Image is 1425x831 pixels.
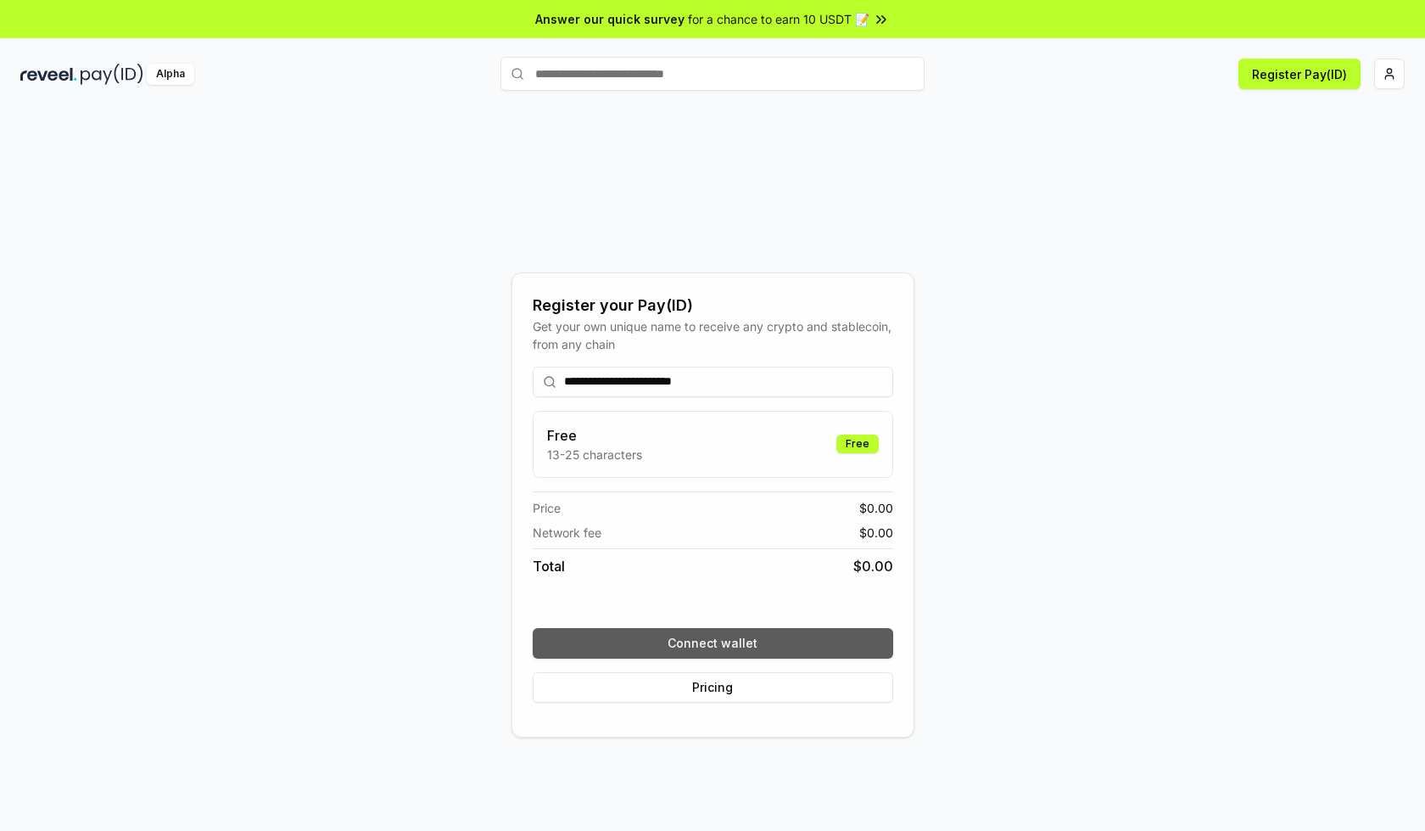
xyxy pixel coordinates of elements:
div: Alpha [147,64,194,85]
span: Total [533,556,565,576]
span: Network fee [533,524,601,542]
span: for a chance to earn 10 USDT 📝 [688,10,869,28]
div: Register your Pay(ID) [533,294,893,317]
div: Free [836,435,879,453]
img: reveel_dark [20,64,77,85]
button: Connect wallet [533,628,893,659]
h3: Free [547,425,642,446]
span: $ 0.00 [853,556,893,576]
button: Pricing [533,672,893,703]
span: Price [533,499,561,517]
img: pay_id [81,64,143,85]
span: $ 0.00 [859,499,893,517]
button: Register Pay(ID) [1238,59,1361,89]
p: 13-25 characters [547,446,642,463]
span: Answer our quick survey [535,10,685,28]
div: Get your own unique name to receive any crypto and stablecoin, from any chain [533,317,893,353]
span: $ 0.00 [859,524,893,542]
